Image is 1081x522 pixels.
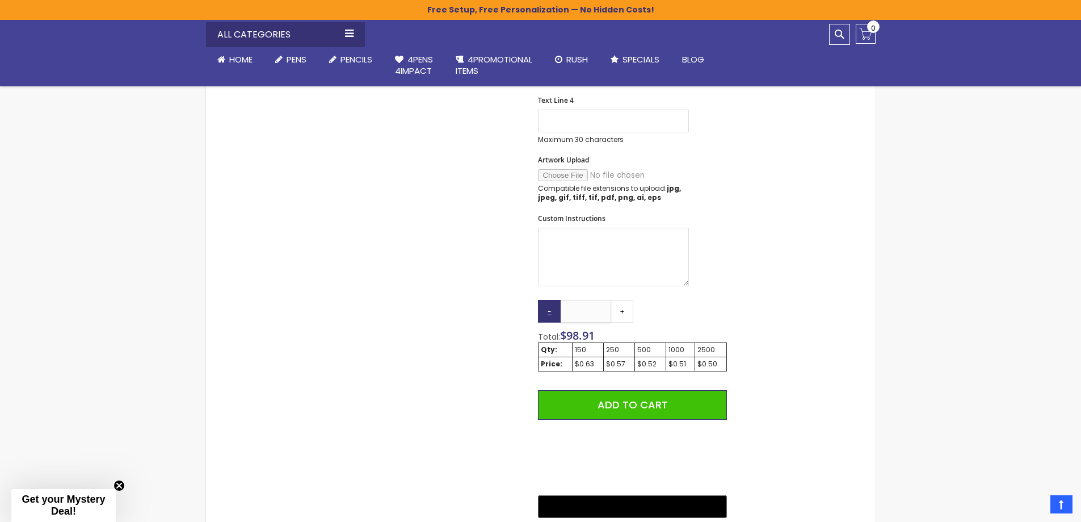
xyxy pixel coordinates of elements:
a: + [611,300,633,323]
span: Custom Instructions [538,214,605,223]
span: Add to Cart [598,398,668,412]
div: 2500 [697,345,724,354]
div: $0.57 [606,360,632,369]
a: - [538,300,561,323]
button: Buy with GPay [538,495,726,518]
strong: Price: [541,359,562,369]
iframe: PayPal [538,428,726,487]
div: 250 [606,345,632,354]
span: Home [229,53,253,65]
span: Pens [287,53,306,65]
div: $0.50 [697,360,724,369]
p: Maximum 30 characters [538,135,689,144]
span: Artwork Upload [538,155,589,165]
strong: Qty: [541,345,557,354]
span: 0 [871,23,876,34]
a: Pens [264,47,318,72]
button: Add to Cart [538,390,726,420]
span: Get your Mystery Deal! [22,494,105,517]
span: Total: [538,331,560,343]
span: Rush [566,53,588,65]
div: 150 [575,345,601,354]
span: Text Line 4 [538,95,574,105]
div: Get your Mystery Deal!Close teaser [11,489,116,522]
a: Pencils [318,47,384,72]
span: 4PROMOTIONAL ITEMS [456,53,532,77]
a: Rush [544,47,599,72]
p: Compatible file extensions to upload: [538,184,689,202]
span: Specials [622,53,659,65]
a: Home [206,47,264,72]
strong: jpg, jpeg, gif, tiff, tif, pdf, png, ai, eps [538,183,681,202]
div: $0.52 [637,360,663,369]
a: 0 [856,24,876,44]
span: Pencils [340,53,372,65]
button: Close teaser [113,480,125,491]
span: $ [560,328,595,343]
a: 4PROMOTIONALITEMS [444,47,544,84]
span: Blog [682,53,704,65]
span: 98.91 [566,328,595,343]
div: All Categories [206,22,365,47]
a: Blog [671,47,716,72]
div: 500 [637,345,663,354]
a: 4Pens4impact [384,47,444,84]
div: $0.51 [668,360,692,369]
a: Specials [599,47,671,72]
div: $0.63 [575,360,601,369]
div: 1000 [668,345,692,354]
span: 4Pens 4impact [395,53,433,77]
